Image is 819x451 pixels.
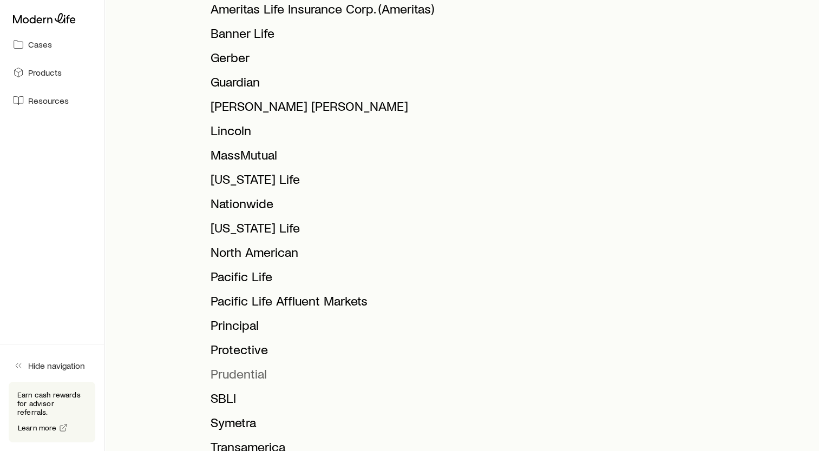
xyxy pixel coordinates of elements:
span: Resources [28,95,69,106]
span: SBLI [211,390,236,406]
li: Banner Life [211,21,447,45]
li: Pacific Life Affluent Markets [211,289,447,313]
li: John Hancock [211,94,447,118]
li: SBLI [211,386,447,410]
li: Lincoln [211,118,447,143]
button: Hide navigation [9,354,95,377]
span: [PERSON_NAME] [PERSON_NAME] [211,98,408,114]
li: Guardian [211,70,447,94]
span: Nationwide [211,195,273,211]
span: Symetra [211,414,256,430]
li: Symetra [211,410,447,435]
span: Ameritas Life Insurance Corp. (Ameritas) [211,1,434,16]
a: Cases [9,32,95,56]
span: Banner Life [211,25,274,41]
span: Principal [211,317,259,333]
div: Earn cash rewards for advisor referrals.Learn more [9,382,95,442]
span: Learn more [18,424,57,432]
span: Hide navigation [28,360,85,371]
li: MassMutual [211,143,447,167]
span: [US_STATE] Life [211,171,300,187]
span: Cases [28,39,52,50]
li: Minnesota Life [211,167,447,191]
span: North American [211,244,298,260]
span: Gerber [211,49,250,65]
li: Prudential [211,362,447,386]
span: Protective [211,341,268,357]
span: Prudential [211,366,267,381]
li: Principal [211,313,447,337]
span: Products [28,67,62,78]
span: Lincoln [211,122,251,138]
li: New York Life [211,216,447,240]
span: Pacific Life [211,268,272,284]
span: Guardian [211,74,260,89]
span: MassMutual [211,147,277,162]
a: Resources [9,89,95,112]
li: Gerber [211,45,447,70]
li: Nationwide [211,191,447,216]
a: Products [9,61,95,84]
span: Pacific Life Affluent Markets [211,293,368,308]
p: Earn cash rewards for advisor referrals. [17,390,87,416]
li: Pacific Life [211,264,447,289]
span: [US_STATE] Life [211,220,300,235]
li: Protective [211,337,447,362]
li: North American [211,240,447,264]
